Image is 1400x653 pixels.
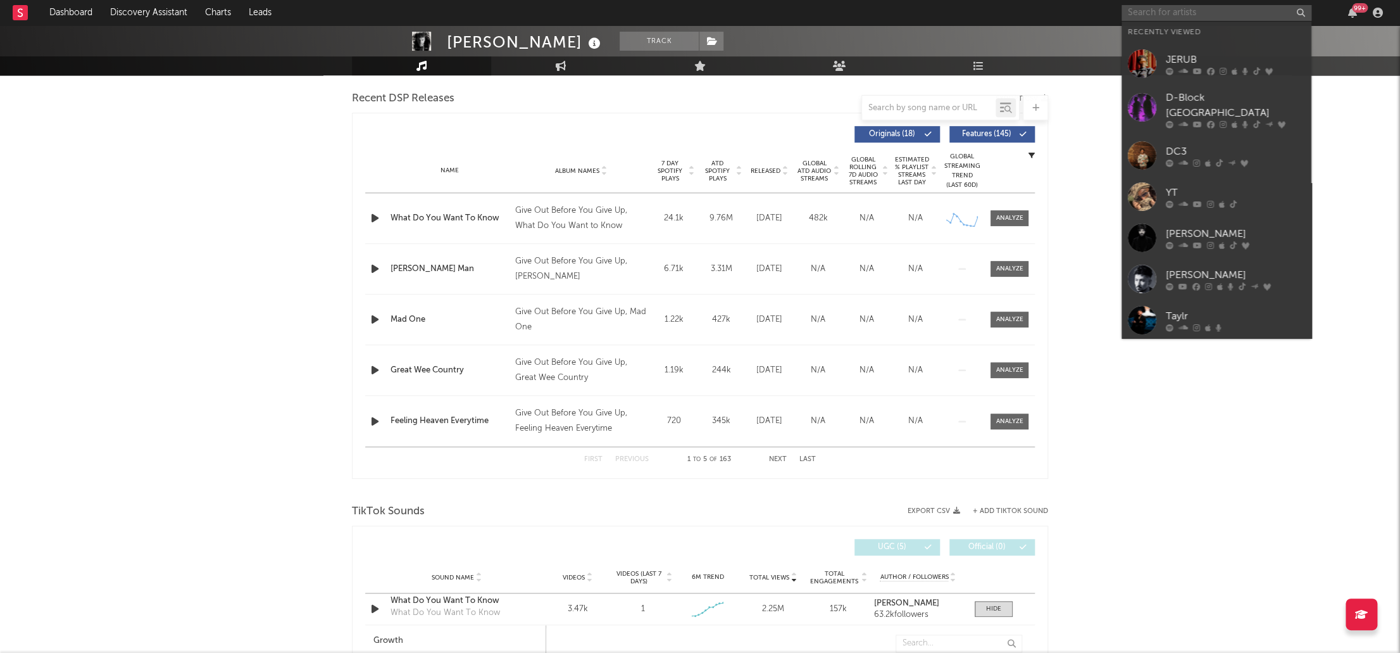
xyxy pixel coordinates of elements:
[748,212,791,225] div: [DATE]
[880,573,948,581] span: Author / Followers
[748,415,791,428] div: [DATE]
[674,452,744,467] div: 1 5 163
[548,603,607,616] div: 3.47k
[1122,300,1311,341] a: Taylr
[653,364,694,377] div: 1.19k
[584,456,603,463] button: First
[432,574,474,581] span: Sound Name
[653,160,687,182] span: 7 Day Spotify Plays
[352,504,425,519] span: TikTok Sounds
[874,599,962,608] a: [PERSON_NAME]
[854,126,940,143] button: Originals(18)
[620,32,699,51] button: Track
[391,212,509,225] a: What Do You Want To Know
[1166,226,1305,241] div: [PERSON_NAME]
[894,156,929,186] span: Estimated % Playlist Streams Last Day
[515,305,647,335] div: Give Out Before You Give Up, Mad One
[862,103,996,113] input: Search by song name or URL
[863,130,921,138] span: Originals ( 18 )
[894,212,937,225] div: N/A
[391,263,509,276] a: [PERSON_NAME] Man
[894,263,937,276] div: N/A
[874,611,962,619] div: 63.2k followers
[943,152,981,190] div: Global Streaming Trend (Last 60D)
[748,364,791,377] div: [DATE]
[515,254,647,284] div: Give Out Before You Give Up, [PERSON_NAME]
[1122,43,1311,84] a: JERUB
[797,364,839,377] div: N/A
[701,415,742,428] div: 345k
[894,314,937,326] div: N/A
[799,456,816,463] button: Last
[973,508,1048,515] button: + Add TikTok Sound
[653,415,694,428] div: 720
[1122,258,1311,300] a: [PERSON_NAME]
[1122,217,1311,258] a: [PERSON_NAME]
[1122,84,1311,135] a: D-Block [GEOGRAPHIC_DATA]
[894,415,937,428] div: N/A
[797,160,832,182] span: Global ATD Audio Streams
[1128,25,1305,40] div: Recently Viewed
[797,314,839,326] div: N/A
[1166,91,1305,121] div: D-Block [GEOGRAPHIC_DATA]
[653,212,694,225] div: 24.1k
[908,507,960,515] button: Export CSV
[1166,308,1305,324] div: Taylr
[1166,52,1305,67] div: JERUB
[515,203,647,234] div: Give Out Before You Give Up, What Do You Want to Know
[846,314,888,326] div: N/A
[701,263,742,276] div: 3.31M
[701,314,742,326] div: 427k
[797,212,839,225] div: 482k
[1166,185,1305,200] div: YT
[809,570,860,585] span: Total Engagements
[854,539,940,555] button: UGC(5)
[701,212,742,225] div: 9.76M
[391,595,523,607] a: What Do You Want To Know
[1348,8,1357,18] button: 99+
[846,156,880,186] span: Global Rolling 7D Audio Streams
[391,314,509,326] a: Mad One
[751,167,780,175] span: Released
[1122,5,1311,21] input: Search for artists
[797,263,839,276] div: N/A
[701,160,734,182] span: ATD Spotify Plays
[678,573,737,582] div: 6M Trend
[653,314,694,326] div: 1.22k
[1166,144,1305,159] div: DC3
[863,543,921,551] span: UGC ( 5 )
[701,364,742,377] div: 244k
[797,415,839,428] div: N/A
[896,635,1022,652] input: Search...
[949,539,1035,555] button: Official(0)
[958,130,1016,138] span: Features ( 145 )
[1352,3,1368,13] div: 99 +
[447,32,604,53] div: [PERSON_NAME]
[744,603,803,616] div: 2.25M
[949,126,1035,143] button: Features(145)
[846,364,888,377] div: N/A
[693,457,701,462] span: to
[391,166,509,175] div: Name
[563,574,585,581] span: Videos
[555,167,599,175] span: Album Names
[515,406,647,436] div: Give Out Before You Give Up, Feeling Heaven Everytime
[960,508,1048,515] button: + Add TikTok Sound
[748,263,791,276] div: [DATE]
[615,456,649,463] button: Previous
[1122,135,1311,176] a: DC3
[846,263,888,276] div: N/A
[391,415,509,428] a: Feeling Heaven Everytime
[352,91,454,106] span: Recent DSP Releases
[846,212,888,225] div: N/A
[894,364,937,377] div: N/A
[391,364,509,377] a: Great Wee Country
[809,603,868,616] div: 157k
[709,457,717,462] span: of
